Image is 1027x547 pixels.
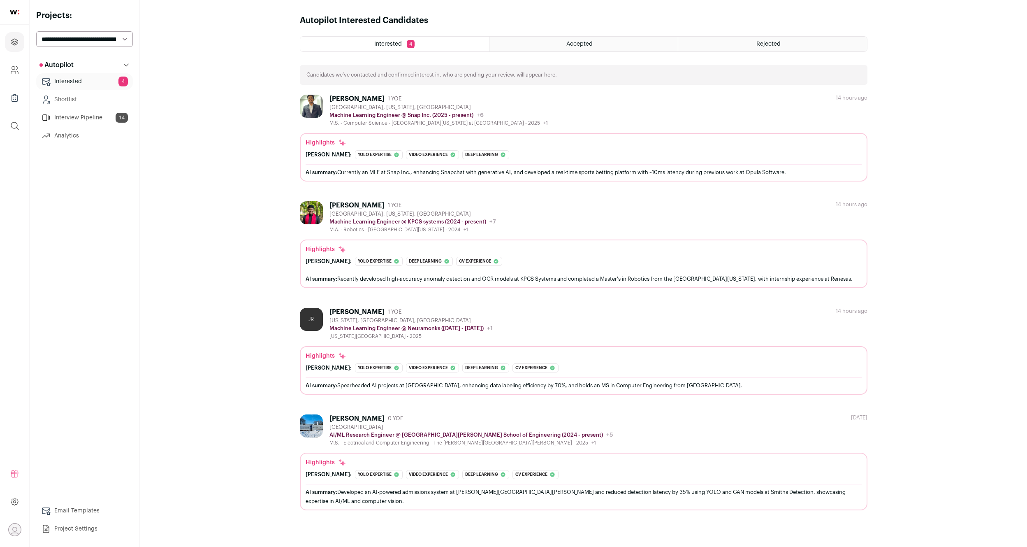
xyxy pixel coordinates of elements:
div: M.S. - Computer Science - [GEOGRAPHIC_DATA][US_STATE] at [GEOGRAPHIC_DATA] - 2025 [329,120,548,126]
span: +1 [591,440,596,445]
div: Developed an AI-powered admissions system at [PERSON_NAME][GEOGRAPHIC_DATA][PERSON_NAME] and redu... [306,488,862,505]
p: Machine Learning Engineer @ KPCS systems (2024 - present) [329,219,486,225]
a: Shortlist [36,91,133,108]
a: Company Lists [5,88,24,108]
div: M.A. - Robotics - [GEOGRAPHIC_DATA][US_STATE] - 2024 [329,226,496,233]
span: 1 YOE [388,202,401,209]
div: Video experience [406,150,459,159]
p: Machine Learning Engineer @ Neuramonks ([DATE] - [DATE]) [329,325,484,332]
div: Yolo expertise [355,257,403,266]
button: Autopilot [36,57,133,73]
div: JR [300,308,323,331]
div: Highlights [306,352,346,360]
a: Interested4 [36,73,133,90]
div: Cv experience [512,363,559,372]
div: Yolo expertise [355,470,403,479]
span: +7 [489,219,496,225]
span: Interested [374,41,402,47]
div: Yolo expertise [355,363,403,372]
div: [PERSON_NAME] [329,308,385,316]
a: JR [PERSON_NAME] 1 YOE [US_STATE], [GEOGRAPHIC_DATA], [GEOGRAPHIC_DATA] Machine Learning Engineer... [300,308,867,395]
span: +1 [543,121,548,126]
div: [PERSON_NAME] [329,414,385,423]
div: [GEOGRAPHIC_DATA] [329,424,613,431]
span: 1 YOE [388,309,401,315]
div: [PERSON_NAME]: [306,471,352,478]
p: AI/ML Research Engineer @ [GEOGRAPHIC_DATA][PERSON_NAME] School of Engineering (2024 - present) [329,432,603,438]
a: Company and ATS Settings [5,60,24,80]
div: [GEOGRAPHIC_DATA], [US_STATE], [GEOGRAPHIC_DATA] [329,104,548,111]
div: [US_STATE], [GEOGRAPHIC_DATA], [GEOGRAPHIC_DATA] [329,317,493,324]
img: 055317dc30fc282f1b1aec35295eaa8bd9212ea518972062aa6e8dc0eabb3e78.jpg [300,201,323,224]
div: 14 hours ago [836,308,867,314]
div: Deep learning [462,470,509,479]
div: Cv experience [512,470,559,479]
span: 1 YOE [388,95,401,102]
a: Accepted [489,37,678,51]
div: [GEOGRAPHIC_DATA], [US_STATE], [GEOGRAPHIC_DATA] [329,211,496,217]
span: AI summary: [306,170,337,175]
a: Analytics [36,128,133,144]
span: 4 [118,77,128,86]
span: +5 [606,432,613,438]
a: Project Settings [36,521,133,537]
span: +1 [487,326,493,331]
img: 09b9e8b46e21b3e5b3ccb84c4bba88c7bba9de0ecebc0aaca70d75ae12a9fdfc.jpg [300,414,323,438]
div: Video experience [406,363,459,372]
span: +6 [477,112,484,118]
a: [PERSON_NAME] 0 YOE [GEOGRAPHIC_DATA] AI/ML Research Engineer @ [GEOGRAPHIC_DATA][PERSON_NAME] Sc... [300,414,867,510]
span: 0 YOE [388,415,403,422]
a: Rejected [678,37,867,51]
div: [PERSON_NAME] [329,95,385,103]
div: Deep learning [406,257,453,266]
span: AI summary: [306,276,337,282]
span: AI summary: [306,383,337,388]
a: Email Templates [36,503,133,519]
span: Rejected [756,41,781,47]
a: [PERSON_NAME] 1 YOE [GEOGRAPHIC_DATA], [US_STATE], [GEOGRAPHIC_DATA] Machine Learning Engineer @ ... [300,95,867,182]
div: Video experience [406,470,459,479]
div: Highlights [306,245,346,254]
img: 9fc5d68a870904c9a10f813f9d07475fa1effa44eb5193a7446816031eff0e82.jpg [300,95,323,118]
div: Deep learning [462,150,509,159]
div: 14 hours ago [836,95,867,101]
div: Spearheaded AI projects at [GEOGRAPHIC_DATA], enhancing data labeling efficiency by 70%, and hold... [306,381,862,390]
div: [PERSON_NAME]: [306,151,352,158]
span: 14 [116,113,128,123]
div: Currently an MLE at Snap Inc., enhancing Snapchat with generative AI, and developed a real-time s... [306,168,862,177]
div: [DATE] [851,414,867,421]
span: +1 [464,227,468,232]
div: [PERSON_NAME]: [306,258,352,265]
a: [PERSON_NAME] 1 YOE [GEOGRAPHIC_DATA], [US_STATE], [GEOGRAPHIC_DATA] Machine Learning Engineer @ ... [300,201,867,288]
div: Recently developed high-accuracy anomaly detection and OCR models at KPCS Systems and completed a... [306,275,862,283]
div: Deep learning [462,363,509,372]
p: Autopilot [39,60,74,70]
div: M.S. - Electrical and Computer Engineering - The [PERSON_NAME][GEOGRAPHIC_DATA][PERSON_NAME] - 2025 [329,440,613,446]
span: 4 [407,40,415,48]
p: Candidates we’ve contacted and confirmed interest in, who are pending your review, will appear here. [306,72,557,78]
div: [PERSON_NAME]: [306,365,352,371]
p: Machine Learning Engineer @ Snap Inc. (2025 - present) [329,112,473,119]
div: [US_STATE][GEOGRAPHIC_DATA] - 2025 [329,333,493,340]
div: Cv experience [456,257,502,266]
button: Open dropdown [8,523,21,536]
div: [PERSON_NAME] [329,201,385,209]
div: Highlights [306,139,346,147]
a: Projects [5,32,24,52]
div: Yolo expertise [355,150,403,159]
h1: Autopilot Interested Candidates [300,15,428,26]
a: Interview Pipeline14 [36,109,133,126]
img: wellfound-shorthand-0d5821cbd27db2630d0214b213865d53afaa358527fdda9d0ea32b1df1b89c2c.svg [10,10,19,14]
span: AI summary: [306,489,337,495]
div: Highlights [306,459,346,467]
div: 14 hours ago [836,201,867,208]
h2: Projects: [36,10,133,21]
span: Accepted [566,41,593,47]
